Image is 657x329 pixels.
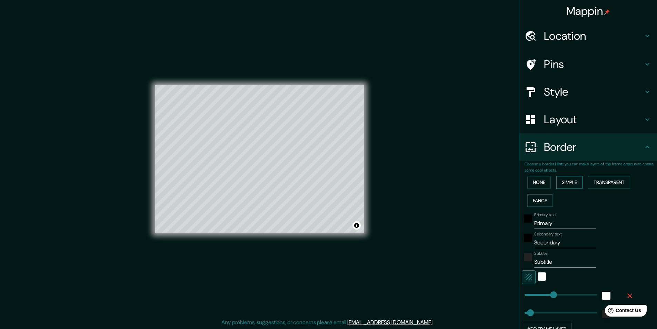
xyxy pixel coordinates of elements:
button: Simple [556,176,583,189]
div: Pins [519,50,657,78]
button: white [602,292,610,300]
p: Any problems, suggestions, or concerns please email . [221,318,434,327]
button: Fancy [527,194,553,207]
button: black [524,214,532,223]
button: white [538,272,546,281]
div: Layout [519,106,657,133]
button: black [524,234,532,242]
div: . [434,318,435,327]
div: Style [519,78,657,106]
div: Location [519,22,657,50]
label: Subtitle [534,251,548,257]
h4: Pins [544,57,643,71]
p: Choose a border. : you can make layers of the frame opaque to create some cool effects. [525,161,657,173]
button: None [527,176,551,189]
button: Toggle attribution [352,221,361,230]
div: . [435,318,436,327]
h4: Border [544,140,643,154]
h4: Layout [544,113,643,126]
div: Border [519,133,657,161]
h4: Mappin [566,4,610,18]
label: Primary text [534,212,556,218]
a: [EMAIL_ADDRESS][DOMAIN_NAME] [347,319,432,326]
img: pin-icon.png [604,9,610,15]
button: color-222222 [524,253,532,261]
iframe: Help widget launcher [596,302,649,321]
button: Transparent [588,176,630,189]
label: Secondary text [534,231,562,237]
b: Hint [555,161,563,167]
h4: Style [544,85,643,99]
h4: Location [544,29,643,43]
